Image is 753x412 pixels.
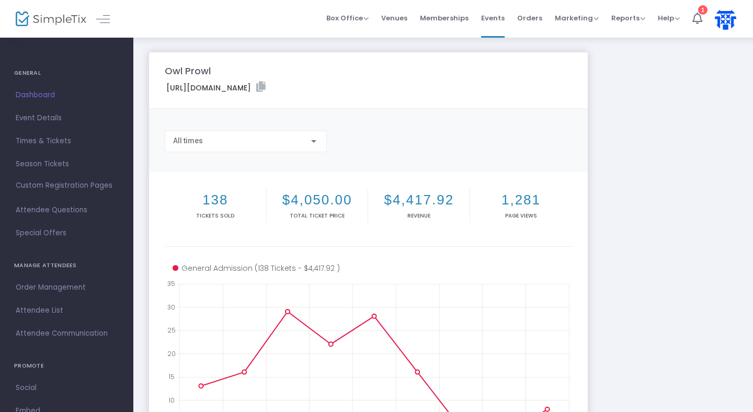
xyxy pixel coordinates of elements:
[370,212,467,220] p: Revenue
[16,304,118,317] span: Attendee List
[16,88,118,102] span: Dashboard
[167,349,176,358] text: 20
[167,192,264,208] h2: 138
[658,13,680,23] span: Help
[481,5,505,31] span: Events
[269,212,366,220] p: Total Ticket Price
[16,180,112,191] span: Custom Registration Pages
[16,111,118,125] span: Event Details
[168,372,175,381] text: 15
[16,226,118,240] span: Special Offers
[167,212,264,220] p: Tickets sold
[16,281,118,294] span: Order Management
[16,327,118,340] span: Attendee Communication
[370,192,467,208] h2: $4,417.92
[517,5,542,31] span: Orders
[555,13,599,23] span: Marketing
[14,255,119,276] h4: MANAGE ATTENDEES
[167,302,175,311] text: 30
[14,63,119,84] h4: GENERAL
[165,64,211,78] m-panel-title: Owl Prowl
[168,395,175,404] text: 10
[166,82,266,94] label: [URL][DOMAIN_NAME]
[472,192,570,208] h2: 1,281
[698,5,708,15] div: 1
[16,134,118,148] span: Times & Tickets
[167,326,176,335] text: 25
[16,157,118,171] span: Season Tickets
[269,192,366,208] h2: $4,050.00
[14,356,119,376] h4: PROMOTE
[611,13,645,23] span: Reports
[167,279,175,288] text: 35
[472,212,570,220] p: Page Views
[326,13,369,23] span: Box Office
[381,5,407,31] span: Venues
[420,5,469,31] span: Memberships
[16,203,118,217] span: Attendee Questions
[16,381,118,395] span: Social
[173,136,203,145] span: All times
